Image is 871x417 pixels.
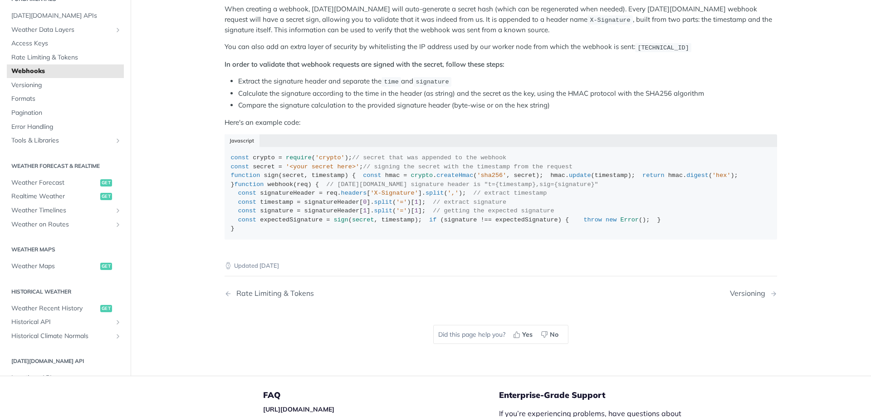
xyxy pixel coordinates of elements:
h5: Enterprise-Grade Support [499,390,711,401]
a: Access Keys [7,37,124,50]
span: time [384,78,398,85]
a: Realtime Weatherget [7,190,124,204]
a: Weather Mapsget [7,260,124,273]
a: Historical Climate NormalsShow subpages for Historical Climate Normals [7,329,124,343]
span: 1 [415,199,418,206]
button: Show subpages for Locations API [114,374,122,382]
span: Locations API [11,373,112,383]
span: // [DATE][DOMAIN_NAME] signature header is "t={timestamp},sig={signature}" [326,181,598,188]
button: Yes [510,328,538,341]
span: signature [416,78,449,85]
span: Historical Climate Normals [11,332,112,341]
button: Show subpages for Tools & Libraries [114,137,122,144]
a: Weather Data LayersShow subpages for Weather Data Layers [7,23,124,37]
a: Error Handling [7,120,124,134]
span: = [279,163,282,170]
span: signatureHeader [260,190,315,196]
p: Updated [DATE] [225,261,777,270]
span: timestamp [260,199,293,206]
span: timestamp [312,172,345,179]
div: ( ); ; ( , ) { . ( , ); . ( ); . ( ); } ( ) { . [ ]. ( ); [ ]. ( )[ ]; [ ]. ( )[ ]; ( , ); ( ) { ... [231,153,771,233]
span: crypto [411,172,433,179]
span: digest [686,172,709,179]
button: Show subpages for Weather on Routes [114,221,122,228]
span: hmac [668,172,683,179]
span: createHmac [436,172,473,179]
span: timestamp [382,216,415,223]
span: Access Keys [11,39,122,48]
span: 'hex' [712,172,731,179]
span: const [238,190,257,196]
span: = [279,154,282,161]
span: Historical API [11,318,112,327]
nav: Pagination Controls [225,280,777,307]
span: // getting the expected signature [433,207,554,214]
span: if [429,216,436,223]
span: const [238,216,257,223]
span: return [642,172,665,179]
span: secret [352,216,374,223]
span: Webhooks [11,67,122,76]
span: Tools & Libraries [11,136,112,145]
a: Weather on RoutesShow subpages for Weather on Routes [7,218,124,231]
span: X-Signature [590,17,630,24]
button: Show subpages for Weather Timelines [114,207,122,214]
a: Versioning [7,78,124,92]
span: split [374,199,393,206]
a: Previous Page: Rate Limiting & Tokens [225,289,461,298]
span: = [297,199,300,206]
span: const [231,163,250,170]
h5: FAQ [263,390,499,401]
h2: [DATE][DOMAIN_NAME] API [7,357,124,365]
a: [URL][DOMAIN_NAME] [263,405,334,413]
span: sign [333,216,348,223]
span: get [100,179,112,186]
span: [DATE][DOMAIN_NAME] APIs [11,11,122,20]
span: timestamp [595,172,628,179]
span: Realtime Weather [11,192,98,201]
span: = [297,207,300,214]
li: Calculate the signature according to the time in the header (as string) and the secret as the key... [238,88,777,99]
span: ',' [448,190,459,196]
a: Locations APIShow subpages for Locations API [7,371,124,385]
a: Webhooks [7,64,124,78]
span: // secret that was appended to the webhook [352,154,506,161]
span: !== [481,216,492,223]
h2: Weather Maps [7,245,124,254]
span: const [238,199,257,206]
span: hmac [385,172,400,179]
p: When creating a webhook, [DATE][DOMAIN_NAME] will auto-generate a secret hash (which can be regen... [225,4,777,35]
a: Pagination [7,106,124,120]
span: split [426,190,444,196]
span: req [326,190,337,196]
button: Show subpages for Historical API [114,319,122,326]
span: Error [620,216,639,223]
span: // signing the secret with the timestamp from the request [363,163,573,170]
span: [TECHNICAL_ID] [637,44,689,51]
span: Weather Timelines [11,206,112,215]
a: Weather TimelinesShow subpages for Weather Timelines [7,204,124,217]
span: // extract timestamp [473,190,547,196]
span: function [235,181,264,188]
span: update [569,172,591,179]
span: = [326,216,330,223]
span: get [100,305,112,312]
span: '<your secret here>' [286,163,359,170]
a: Next Page: Versioning [730,289,777,298]
button: No [538,328,563,341]
span: get [100,263,112,270]
span: Versioning [11,81,122,90]
span: = [319,190,323,196]
span: sign [264,172,278,179]
span: No [550,330,558,339]
a: Tools & LibrariesShow subpages for Tools & Libraries [7,134,124,147]
a: [DATE][DOMAIN_NAME] APIs [7,9,124,23]
span: get [100,193,112,201]
span: Rate Limiting & Tokens [11,53,122,62]
span: signatureHeader [304,207,360,214]
a: Weather Forecastget [7,176,124,190]
button: Show subpages for Weather Data Layers [114,26,122,34]
span: 0 [363,199,367,206]
span: '=' [396,207,407,214]
span: hmac [550,172,565,179]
